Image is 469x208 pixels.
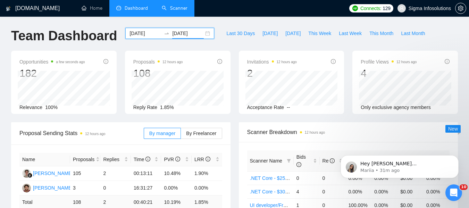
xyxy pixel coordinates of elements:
[360,5,381,12] span: Connects:
[133,105,157,110] span: Reply Rate
[323,158,335,164] span: Re
[285,156,292,166] span: filter
[22,185,114,190] a: PN[PERSON_NAME] [PERSON_NAME]
[250,189,355,194] a: .NET Core - $30 to $45 - Enterprise client - ROW
[250,175,417,181] a: .NET Core - $25 to $40 - [GEOGRAPHIC_DATA] and [GEOGRAPHIC_DATA]
[247,58,297,66] span: Invitations
[45,105,58,110] span: 100%
[56,60,85,64] time: a few seconds ago
[401,30,425,37] span: Last Month
[339,30,362,37] span: Last Week
[305,131,325,134] time: 12 hours ago
[175,157,180,161] span: info-circle
[331,59,336,64] span: info-circle
[345,185,371,198] td: 0.00%
[19,67,85,80] div: 182
[223,28,259,39] button: Last 30 Days
[6,3,11,14] img: logo
[455,6,466,11] a: setting
[22,169,31,178] img: RG
[11,28,117,44] h1: Team Dashboard
[100,153,131,166] th: Replies
[361,58,417,66] span: Profile Views
[445,59,450,64] span: info-circle
[164,31,169,36] span: swap-right
[304,28,335,39] button: This Week
[455,3,466,14] button: setting
[22,170,73,176] a: RG[PERSON_NAME]
[33,169,73,177] div: [PERSON_NAME]
[103,59,108,64] span: info-circle
[100,166,131,181] td: 2
[172,30,204,37] input: End date
[247,105,284,110] span: Acceptance Rate
[247,67,297,80] div: 2
[217,59,222,64] span: info-circle
[162,60,183,64] time: 12 hours ago
[287,159,291,163] span: filter
[33,184,114,192] div: [PERSON_NAME] [PERSON_NAME]
[149,131,175,136] span: By manager
[287,105,290,110] span: --
[383,5,390,12] span: 129
[103,156,123,163] span: Replies
[27,173,32,178] img: gigradar-bm.png
[131,166,161,181] td: 00:13:11
[247,128,450,136] span: Scanner Breakdown
[100,181,131,195] td: 0
[192,166,222,181] td: 1.90%
[125,5,148,11] span: Dashboard
[19,105,42,110] span: Relevance
[161,166,192,181] td: 10.48%
[424,185,450,198] td: 0.00%
[250,158,282,164] span: Scanner Name
[134,157,150,162] span: Time
[320,185,346,198] td: 0
[226,30,255,37] span: Last 30 Days
[160,105,174,110] span: 1.85%
[460,184,468,190] span: 10
[19,58,85,66] span: Opportunities
[73,156,94,163] span: Proposals
[285,30,301,37] span: [DATE]
[186,131,216,136] span: By Freelancer
[330,141,469,189] iframe: Intercom notifications message
[282,28,304,39] button: [DATE]
[396,60,417,64] time: 12 hours ago
[194,157,210,162] span: LRR
[206,157,210,161] span: info-circle
[366,28,397,39] button: This Month
[369,30,393,37] span: This Month
[397,28,429,39] button: Last Month
[277,60,297,64] time: 12 hours ago
[70,181,101,195] td: 3
[308,30,331,37] span: This Week
[352,6,358,11] img: upwork-logo.png
[192,181,222,195] td: 0.00%
[19,129,144,138] span: Proposal Sending Stats
[164,157,180,162] span: PVR
[116,6,121,10] span: dashboard
[294,185,320,198] td: 4
[129,30,161,37] input: Start date
[162,5,187,11] a: searchScanner
[250,202,298,208] a: UI developer/Frontend
[445,184,462,201] iframe: Intercom live chat
[22,184,31,192] img: PN
[85,132,105,136] time: 12 hours ago
[361,105,431,110] span: Only exclusive agency members
[296,162,301,167] span: info-circle
[399,6,404,11] span: user
[145,157,150,161] span: info-circle
[397,185,424,198] td: $0.00
[335,28,366,39] button: Last Week
[133,58,183,66] span: Proposals
[361,67,417,80] div: 4
[70,153,101,166] th: Proposals
[131,181,161,195] td: 16:31:27
[161,181,192,195] td: 0.00%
